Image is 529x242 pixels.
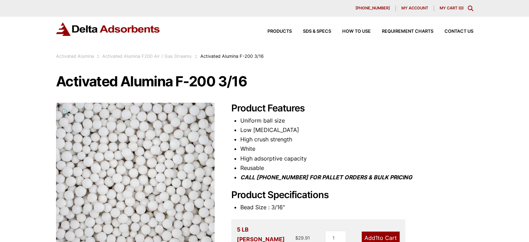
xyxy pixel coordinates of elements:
span: Requirement Charts [382,29,433,34]
span: Activated Alumina F-200 3/16 [200,54,264,59]
a: How to Use [331,29,371,34]
span: My account [401,6,428,10]
h1: Activated Alumina F-200 3/16 [56,74,473,89]
a: Activated Alumina F200 Air / Gas Streams [102,54,192,59]
i: CALL [PHONE_NUMBER] FOR PALLET ORDERS & BULK PRICING [240,174,412,181]
li: Low [MEDICAL_DATA] [240,125,473,135]
span: 🔍 [62,108,70,116]
span: 0 [460,6,462,10]
li: Uniform ball size [240,116,473,125]
a: Activated Alumina [56,54,94,59]
h2: Product Features [231,103,473,114]
span: 1 [375,234,378,241]
a: Requirement Charts [371,29,433,34]
li: Reusable [240,163,473,173]
span: SDS & SPECS [303,29,331,34]
a: View full-screen image gallery [56,103,75,122]
span: $ [295,235,298,241]
span: : [97,54,99,59]
span: How to Use [342,29,371,34]
li: High adsorptive capacity [240,154,473,163]
div: Toggle Modal Content [468,6,473,11]
a: SDS & SPECS [292,29,331,34]
bdi: 29.91 [295,235,310,241]
a: Contact Us [433,29,473,34]
h2: Product Specifications [231,189,473,201]
li: White [240,144,473,154]
span: Products [267,29,292,34]
a: My account [396,6,434,11]
span: : [195,54,197,59]
a: Products [256,29,292,34]
span: [PHONE_NUMBER] [355,6,390,10]
img: Delta Adsorbents [56,22,160,36]
li: High crush strength [240,135,473,144]
span: Contact Us [444,29,473,34]
li: Bead Size : 3/16" [240,203,473,212]
a: [PHONE_NUMBER] [350,6,396,11]
a: My Cart (0) [440,6,464,10]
